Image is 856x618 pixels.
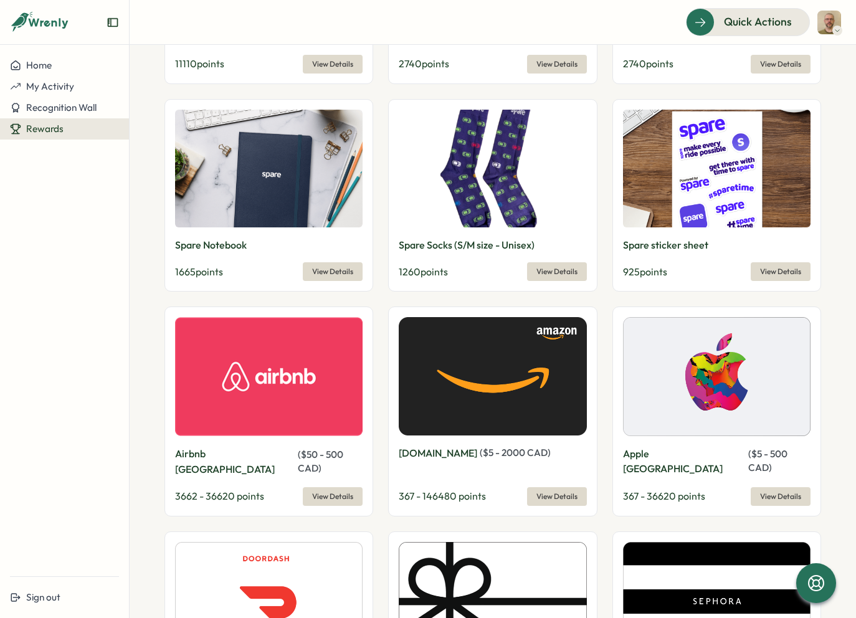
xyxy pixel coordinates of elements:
[175,237,247,253] p: Spare Notebook
[312,488,353,505] span: View Details
[26,80,74,92] span: My Activity
[175,317,363,436] img: Airbnb Canada
[107,16,119,29] button: Expand sidebar
[817,11,841,34] img: Yves Candau
[26,102,97,113] span: Recognition Wall
[751,262,811,281] button: View Details
[26,591,60,603] span: Sign out
[175,110,363,227] img: Spare Notebook
[303,487,363,506] button: View Details
[312,263,353,280] span: View Details
[399,237,535,253] p: Spare Socks (S/M size - Unisex)
[399,445,477,461] p: [DOMAIN_NAME]
[760,263,801,280] span: View Details
[623,490,705,502] span: 367 - 36620 points
[751,55,811,74] button: View Details
[480,447,551,459] span: ( $ 5 - 2000 CAD )
[399,57,449,70] span: 2740 points
[399,317,586,435] img: Amazon.ca
[760,488,801,505] span: View Details
[175,490,264,502] span: 3662 - 36620 points
[623,317,811,435] img: Apple Canada
[536,263,578,280] span: View Details
[26,59,52,71] span: Home
[312,55,353,73] span: View Details
[399,265,448,278] span: 1260 points
[527,55,587,74] button: View Details
[623,237,708,253] p: Spare sticker sheet
[298,449,343,474] span: ( $ 50 - 500 CAD )
[623,265,667,278] span: 925 points
[751,487,811,506] button: View Details
[399,110,586,227] img: Spare Socks (S/M size - Unisex)
[175,446,295,477] p: Airbnb [GEOGRAPHIC_DATA]
[175,57,224,70] span: 11110 points
[175,265,223,278] span: 1665 points
[527,487,587,506] button: View Details
[724,14,792,30] span: Quick Actions
[760,55,801,73] span: View Details
[623,110,811,227] img: Spare sticker sheet
[536,488,578,505] span: View Details
[623,446,746,477] p: Apple [GEOGRAPHIC_DATA]
[527,262,587,281] button: View Details
[686,8,810,36] button: Quick Actions
[536,55,578,73] span: View Details
[399,490,486,502] span: 367 - 146480 points
[303,262,363,281] button: View Details
[26,123,64,135] span: Rewards
[623,57,673,70] span: 2740 points
[748,448,787,473] span: ( $ 5 - 500 CAD )
[303,55,363,74] button: View Details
